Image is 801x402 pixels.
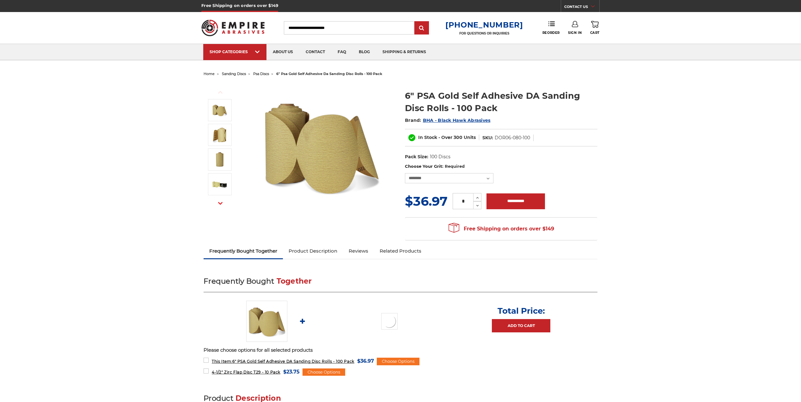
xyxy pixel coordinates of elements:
span: Frequently Bought [204,277,274,286]
small: Required [445,164,465,169]
span: Cart [590,31,600,35]
span: Units [464,135,476,140]
p: FOR QUESTIONS OR INQUIRIES [445,31,523,35]
div: Choose Options [303,368,345,376]
img: 6" DA Sanding Discs on a Roll [258,83,384,210]
label: Choose Your Grit: [405,163,597,170]
button: Previous [213,85,228,99]
img: 6" Sticky Backed Sanding Discs [212,152,228,167]
p: Please choose options for all selected products [204,347,597,354]
a: CONTACT US [564,3,599,12]
span: In Stock [418,135,437,140]
a: Reorder [542,21,560,35]
span: 300 [454,135,462,140]
img: 6" DA Sanding Discs on a Roll [212,102,228,118]
span: Brand: [405,117,421,123]
div: SHOP CATEGORIES [210,49,260,54]
div: Choose Options [377,358,419,365]
a: Frequently Bought Together [204,244,283,258]
button: Next [213,197,228,210]
a: contact [299,44,331,60]
span: $36.97 [405,193,448,209]
span: Together [277,277,312,286]
input: Submit [415,22,428,35]
img: Black Hawk Abrasives 6" Gold Sticky Back PSA Discs [212,176,228,192]
span: Free Shipping on orders over $149 [449,223,554,235]
span: $36.97 [357,357,374,365]
a: [PHONE_NUMBER] [445,20,523,29]
span: 6" psa gold self adhesive da sanding disc rolls - 100 pack [276,72,382,76]
a: Cart [590,21,600,35]
dd: DOR06-080-100 [495,135,530,141]
a: about us [266,44,299,60]
a: Related Products [374,244,427,258]
a: Reviews [343,244,374,258]
a: Add to Cart [492,319,550,332]
img: Empire Abrasives [201,16,265,40]
a: home [204,72,215,76]
dt: Pack Size: [405,154,428,160]
a: faq [331,44,352,60]
span: Reorder [542,31,560,35]
span: 4-1/2" Zirc Flap Disc T29 - 10 Pack [212,370,280,374]
a: sanding discs [222,72,246,76]
a: shipping & returns [376,44,432,60]
p: Total Price: [498,306,545,316]
a: blog [352,44,376,60]
span: Sign In [568,31,582,35]
img: 6" Roll of Gold PSA Discs [212,127,228,143]
img: 6" DA Sanding Discs on a Roll [246,301,287,342]
dt: SKU: [482,135,493,141]
h1: 6" PSA Gold Self Adhesive DA Sanding Disc Rolls - 100 Pack [405,90,597,114]
span: $23.75 [283,367,300,376]
a: psa discs [253,72,269,76]
strong: This Item: [212,359,232,364]
span: 6" PSA Gold Self Adhesive DA Sanding Disc Rolls - 100 Pack [212,359,354,364]
dd: 100 Discs [430,154,450,160]
span: - Over [438,135,452,140]
a: Product Description [283,244,343,258]
a: BHA - Black Hawk Abrasives [423,117,491,123]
